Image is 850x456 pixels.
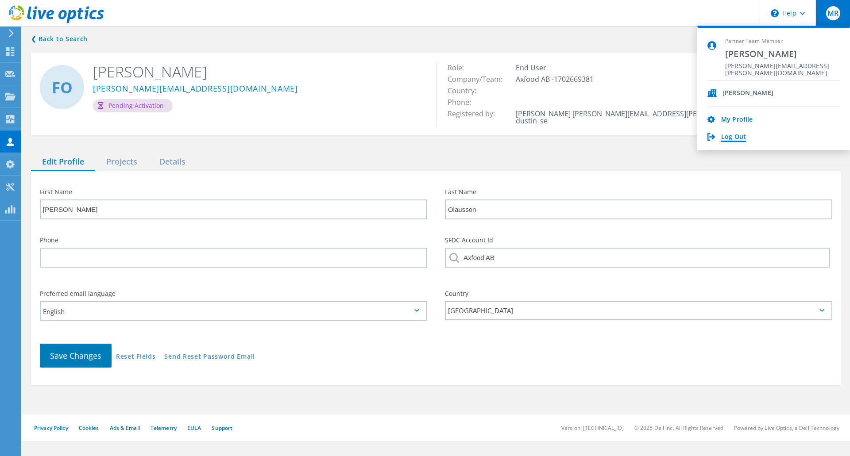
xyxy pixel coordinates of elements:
[561,424,624,432] li: Version: [TECHNICAL_ID]
[40,291,427,297] label: Preferred email language
[40,344,112,368] button: Save Changes
[725,62,840,71] span: [PERSON_NAME][EMAIL_ADDRESS][PERSON_NAME][DOMAIN_NAME]
[514,108,832,126] td: [PERSON_NAME] [PERSON_NAME][EMAIL_ADDRESS][PERSON_NAME][DOMAIN_NAME] dustin_se
[9,19,104,25] a: Live Optics Dashboard
[34,424,68,432] a: Privacy Policy
[721,116,753,124] a: My Profile
[148,153,197,171] div: Details
[40,237,427,243] label: Phone
[734,424,839,432] li: Powered by Live Optics, a Dell Technology
[514,62,832,73] td: End User
[187,424,201,432] a: EULA
[448,97,480,107] span: Phone:
[445,301,832,320] div: [GEOGRAPHIC_DATA]
[448,109,504,119] span: Registered by:
[164,353,255,361] a: Send Reset Password Email
[634,424,723,432] li: © 2025 Dell Inc. All Rights Reserved
[448,63,473,73] span: Role:
[771,9,779,17] svg: \n
[31,153,95,171] div: Edit Profile
[448,86,485,96] span: Country:
[93,99,173,112] div: Pending Activation
[50,350,101,361] span: Save Changes
[93,84,298,94] a: [PERSON_NAME][EMAIL_ADDRESS][DOMAIN_NAME]
[52,80,73,95] span: FO
[212,424,232,432] a: Support
[95,153,148,171] div: Projects
[445,237,832,243] label: SFDC Account Id
[448,74,511,84] span: Company/Team:
[151,424,177,432] a: Telemetry
[31,34,88,44] a: Back to search
[725,38,840,45] span: Partner Team Member
[516,74,603,84] span: Axfood AB -1702669381
[827,10,838,17] span: MR
[93,62,423,81] h2: [PERSON_NAME]
[721,133,746,142] a: Log Out
[110,424,140,432] a: Ads & Email
[722,89,773,98] span: [PERSON_NAME]
[40,189,427,195] label: First Name
[116,353,155,361] a: Reset Fields
[725,48,840,60] span: [PERSON_NAME]
[445,291,832,297] label: Country
[79,424,99,432] a: Cookies
[445,189,832,195] label: Last Name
